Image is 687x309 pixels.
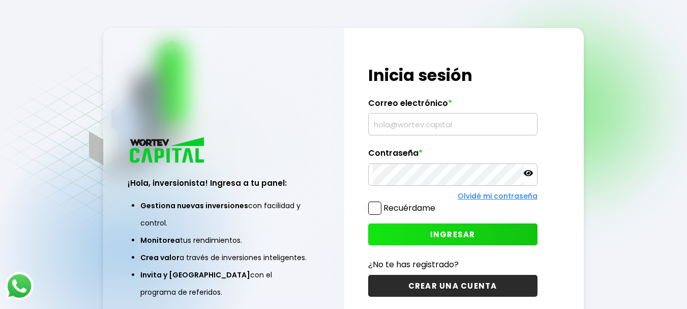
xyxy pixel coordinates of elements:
[140,270,250,280] span: Invita y [GEOGRAPHIC_DATA]
[430,229,475,240] span: INGRESAR
[140,197,307,232] li: con facilidad y control.
[368,223,537,245] button: INGRESAR
[128,136,208,166] img: logo_wortev_capital
[368,63,537,88] h1: Inicia sesión
[368,148,537,163] label: Contraseña
[140,232,307,249] li: tus rendimientos.
[368,258,537,271] p: ¿No te has registrado?
[368,258,537,297] a: ¿No te has registrado?CREAR UNA CUENTA
[458,191,537,201] a: Olvidé mi contraseña
[140,201,248,211] span: Gestiona nuevas inversiones
[140,249,307,266] li: a través de inversiones inteligentes.
[140,235,180,245] span: Monitorea
[140,266,307,301] li: con el programa de referidos.
[383,202,435,214] label: Recuérdame
[5,272,34,300] img: logos_whatsapp-icon.242b2217.svg
[128,177,320,189] h3: ¡Hola, inversionista! Ingresa a tu panel:
[140,252,180,263] span: Crea valor
[368,98,537,114] label: Correo electrónico
[373,114,533,135] input: hola@wortev.capital
[368,275,537,297] button: CREAR UNA CUENTA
